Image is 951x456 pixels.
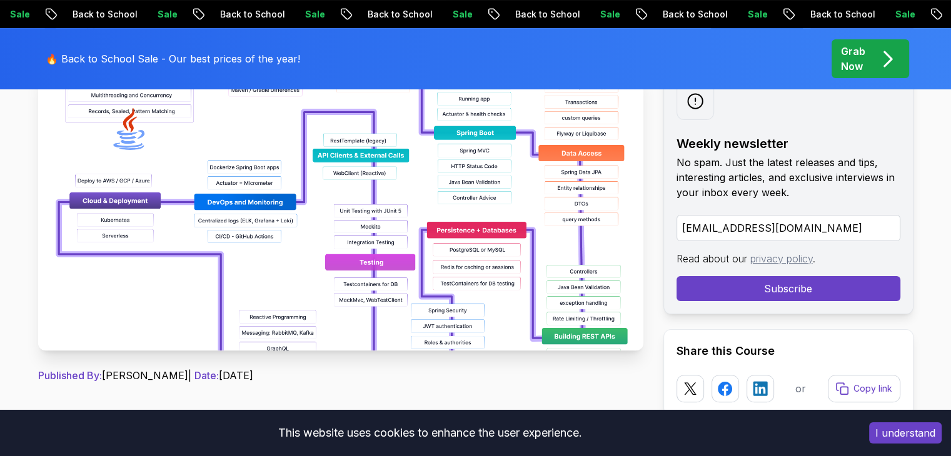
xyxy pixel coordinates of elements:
[61,8,146,21] p: Back to School
[208,8,293,21] p: Back to School
[828,375,900,402] button: Copy link
[869,422,942,444] button: Accept cookies
[38,369,102,382] span: Published By:
[146,8,186,21] p: Sale
[588,8,628,21] p: Sale
[194,369,219,382] span: Date:
[503,8,588,21] p: Back to School
[883,8,923,21] p: Sale
[38,69,643,350] img: Spring Boot Roadmap 2025: The Complete Guide for Backend Developers thumbnail
[677,251,900,266] p: Read about our .
[293,8,333,21] p: Sale
[798,8,883,21] p: Back to School
[38,408,643,428] h2: Introduction
[795,381,806,396] p: or
[677,135,900,152] h2: Weekly newsletter
[750,252,813,265] a: privacy policy
[736,8,776,21] p: Sale
[441,8,481,21] p: Sale
[677,215,900,241] input: Enter your email
[38,368,643,383] p: [PERSON_NAME] | [DATE]
[9,419,850,447] div: This website uses cookies to enhance the user experience.
[356,8,441,21] p: Back to School
[46,51,300,66] p: 🔥 Back to School Sale - Our best prices of the year!
[677,155,900,200] p: No spam. Just the latest releases and tips, interesting articles, and exclusive interviews in you...
[853,382,892,395] p: Copy link
[677,342,900,360] h2: Share this Course
[651,8,736,21] p: Back to School
[677,276,900,301] button: Subscribe
[841,44,865,74] p: Grab Now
